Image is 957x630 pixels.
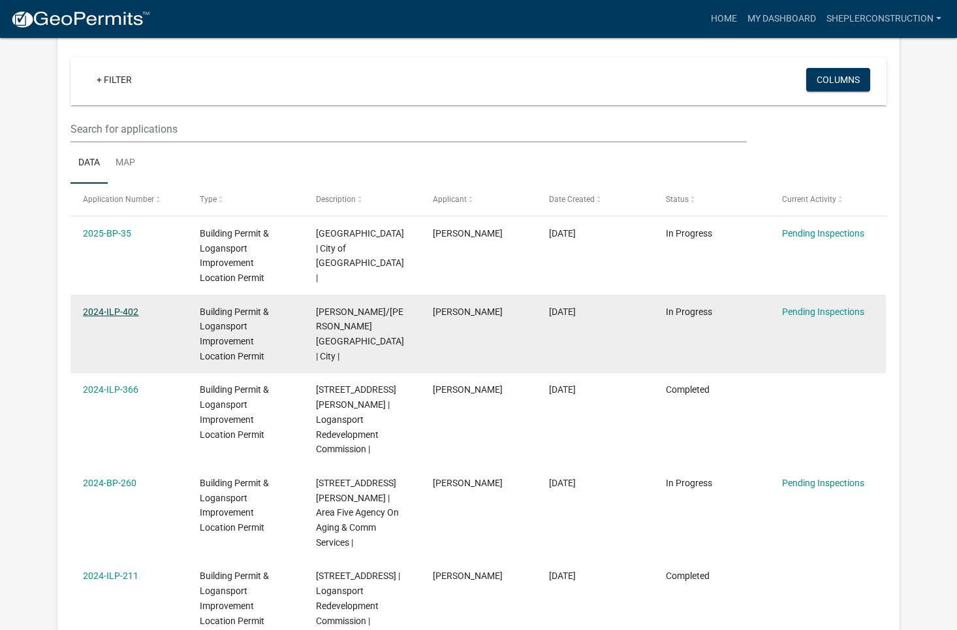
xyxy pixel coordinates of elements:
[108,142,143,184] a: Map
[666,195,689,204] span: Status
[316,307,404,361] span: EBERT RD/DYKEMAN GOLF COURSE | City |
[666,228,712,239] span: In Progress
[316,571,400,625] span: 217 S DINGO DR | Logansport Redevelopment Commission |
[71,116,747,142] input: Search for applications
[782,195,836,204] span: Current Activity
[83,384,138,395] a: 2024-ILP-366
[200,228,269,283] span: Building Permit & Logansport Improvement Location Permit
[549,228,576,239] span: 03/05/2025
[433,195,467,204] span: Applicant
[537,184,653,215] datatable-header-cell: Date Created
[200,307,269,361] span: Building Permit & Logansport Improvement Location Permit
[782,478,864,488] a: Pending Inspections
[200,571,269,625] span: Building Permit & Logansport Improvement Location Permit
[821,7,947,31] a: sheplerconstruction
[83,307,138,317] a: 2024-ILP-402
[549,307,576,317] span: 09/30/2024
[71,142,108,184] a: Data
[666,307,712,317] span: In Progress
[86,68,142,91] a: + Filter
[742,7,821,31] a: My Dashboard
[200,195,217,204] span: Type
[433,478,503,488] span: John Smith
[316,195,356,204] span: Description
[666,571,710,581] span: Completed
[433,228,503,239] span: John Smith
[433,307,503,317] span: John Smith
[806,68,870,91] button: Columns
[433,571,503,581] span: John Smith
[187,184,304,215] datatable-header-cell: Type
[420,184,537,215] datatable-header-cell: Applicant
[549,384,576,395] span: 09/03/2024
[316,478,399,548] span: 1801 SMITH ST | Area Five Agency On Aging & Comm Services |
[549,571,576,581] span: 05/23/2024
[782,307,864,317] a: Pending Inspections
[706,7,742,31] a: Home
[71,184,187,215] datatable-header-cell: Application Number
[316,228,404,283] span: RIVER RD | City of Logansport |
[666,478,712,488] span: In Progress
[653,184,769,215] datatable-header-cell: Status
[83,195,154,204] span: Application Number
[549,195,595,204] span: Date Created
[770,184,886,215] datatable-header-cell: Current Activity
[433,384,503,395] span: John Smith
[316,384,396,454] span: 3931 MIKE ANDERSON LN | Logansport Redevelopment Commission |
[83,228,131,239] a: 2025-BP-35
[83,478,136,488] a: 2024-BP-260
[200,384,269,439] span: Building Permit & Logansport Improvement Location Permit
[83,571,138,581] a: 2024-ILP-211
[549,478,576,488] span: 06/25/2024
[200,478,269,533] span: Building Permit & Logansport Improvement Location Permit
[304,184,420,215] datatable-header-cell: Description
[782,228,864,239] a: Pending Inspections
[666,384,710,395] span: Completed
